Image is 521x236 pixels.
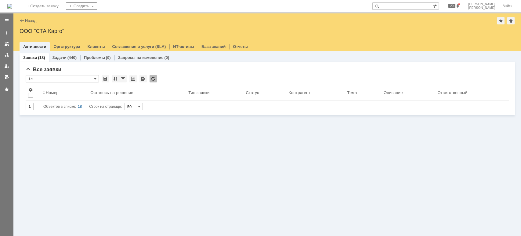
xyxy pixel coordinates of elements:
div: Добавить в избранное [497,17,505,24]
th: Осталось на решение [88,85,186,100]
a: Оргструктура [53,44,80,49]
div: (440) [67,55,77,60]
div: Создать [66,2,97,10]
div: Экспорт списка [139,75,147,82]
a: Перейти на домашнюю страницу [7,4,12,9]
a: Задачи [52,55,67,60]
div: Сохранить вид [102,75,109,82]
a: Заявки на командах [2,39,12,49]
div: (0) [164,55,169,60]
a: Соглашения и услуги (SLA) [112,44,166,49]
div: (9) [106,55,111,60]
a: Запросы на изменение [118,55,164,60]
span: 20 [448,4,455,8]
span: Настройки [28,87,33,92]
div: Контрагент [289,90,310,95]
div: Описание [384,90,403,95]
div: Ответственный [437,90,467,95]
a: Отчеты [233,44,248,49]
div: Фильтрация... [119,75,127,82]
a: Назад [25,18,36,23]
div: ООО "СТА Карго" [20,28,515,34]
a: Проблемы [84,55,105,60]
div: 18 [78,103,82,110]
span: [PERSON_NAME] [468,6,495,10]
div: Тип заявки [188,90,209,95]
div: Обновлять список [150,75,157,82]
th: Статус [244,85,286,100]
div: Скопировать ссылку на список [129,75,137,82]
div: Статус [246,90,259,95]
span: [PERSON_NAME] [468,2,495,6]
img: logo [7,4,12,9]
a: Активности [23,44,46,49]
th: Контрагент [286,85,345,100]
div: Осталось на решение [90,90,133,95]
span: Все заявки [26,67,61,72]
div: Тема [347,90,357,95]
span: Расширенный поиск [432,3,439,9]
th: Тип заявки [186,85,243,100]
a: Мои заявки [2,61,12,71]
th: Ответственный [435,85,509,100]
i: Строк на странице: [43,103,122,110]
a: Мои согласования [2,72,12,82]
a: База знаний [201,44,226,49]
a: Заявки [23,55,37,60]
a: Заявки в моей ответственности [2,50,12,60]
a: ИТ-активы [173,44,194,49]
a: Создать заявку [2,28,12,38]
span: Объектов в списке: [43,104,76,109]
div: Сортировка... [112,75,119,82]
th: Номер [40,85,88,100]
div: (18) [38,55,45,60]
th: Тема [345,85,381,100]
div: Сделать домашней страницей [507,17,515,24]
a: Клиенты [88,44,105,49]
div: Номер [46,90,59,95]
